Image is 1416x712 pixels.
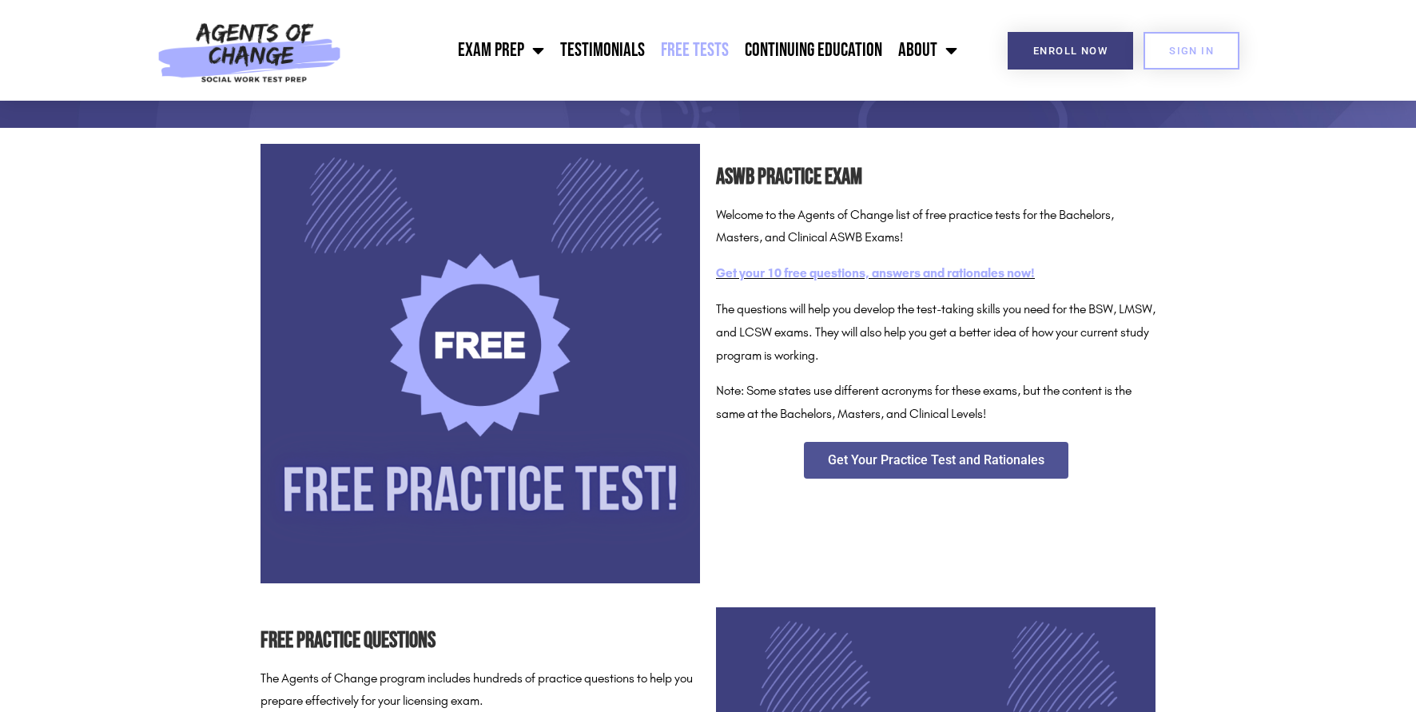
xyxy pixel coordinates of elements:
h2: Free Practice Questions [261,623,700,659]
p: The questions will help you develop the test-taking skills you need for the BSW, LMSW, and LCSW e... [716,298,1155,367]
a: Get Your Practice Test and Rationales [804,442,1068,479]
span: SIGN IN [1169,46,1214,56]
a: Exam Prep [450,30,552,70]
a: Enroll Now [1008,32,1133,70]
a: Testimonials [552,30,653,70]
h2: ASWB Practice Exam [716,160,1155,196]
a: About [890,30,965,70]
nav: Menu [350,30,965,70]
span: Enroll Now [1033,46,1108,56]
span: Get Your Practice Test and Rationales [828,454,1044,467]
p: Note: Some states use different acronyms for these exams, but the content is the same at the Bach... [716,380,1155,426]
a: Get your 10 free questions, answers and rationales now! [716,265,1035,280]
a: Continuing Education [737,30,890,70]
p: Welcome to the Agents of Change list of free practice tests for the Bachelors, Masters, and Clini... [716,204,1155,250]
a: SIGN IN [1144,32,1239,70]
a: Free Tests [653,30,737,70]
